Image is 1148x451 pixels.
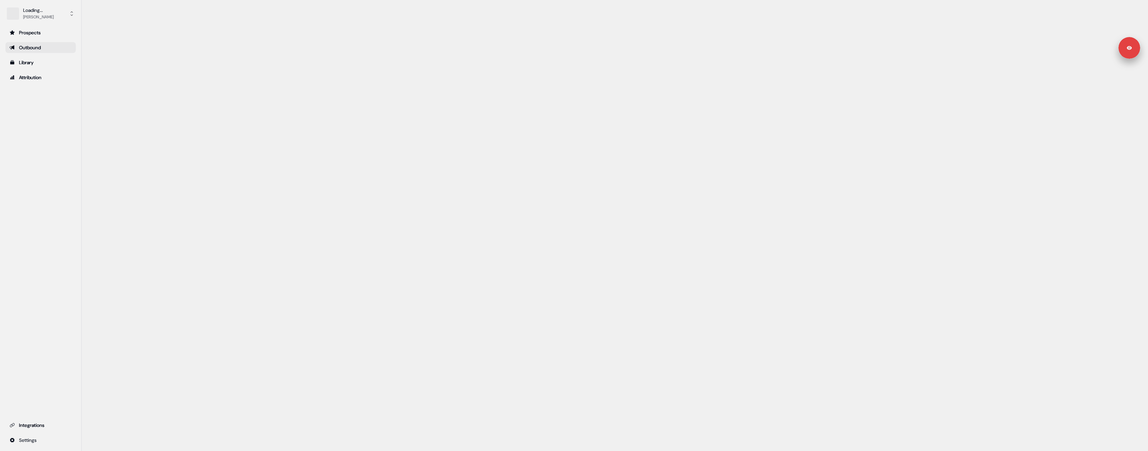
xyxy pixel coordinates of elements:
a: Go to integrations [5,435,76,446]
a: Go to outbound experience [5,42,76,53]
a: Go to prospects [5,27,76,38]
div: Settings [10,437,72,444]
a: Go to integrations [5,420,76,431]
div: Loading... [23,7,54,14]
div: Prospects [10,29,72,36]
div: [PERSON_NAME] [23,14,54,20]
div: Outbound [10,44,72,51]
div: Integrations [10,422,72,429]
div: Library [10,59,72,66]
a: Go to attribution [5,72,76,83]
div: Attribution [10,74,72,81]
button: Loading...[PERSON_NAME] [5,5,76,22]
a: Go to templates [5,57,76,68]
